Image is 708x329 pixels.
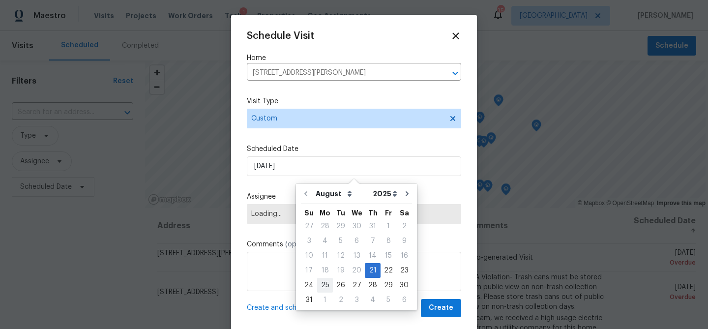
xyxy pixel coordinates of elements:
[365,278,381,292] div: 28
[333,293,349,307] div: Tue Sep 02 2025
[381,278,396,293] div: Fri Aug 29 2025
[301,293,317,307] div: 31
[349,219,365,234] div: Wed Jul 30 2025
[448,66,462,80] button: Open
[333,249,349,263] div: 12
[381,264,396,277] div: 22
[352,209,362,216] abbr: Wednesday
[301,234,317,248] div: Sun Aug 03 2025
[400,184,414,204] button: Go to next month
[365,234,381,248] div: 7
[251,114,442,123] span: Custom
[365,263,381,278] div: Thu Aug 21 2025
[450,30,461,41] span: Close
[317,248,333,263] div: Mon Aug 11 2025
[301,278,317,293] div: Sun Aug 24 2025
[365,264,381,277] div: 21
[349,249,365,263] div: 13
[247,303,342,313] span: Create and schedule another
[381,278,396,292] div: 29
[365,293,381,307] div: Thu Sep 04 2025
[381,263,396,278] div: Fri Aug 22 2025
[317,219,333,233] div: 28
[365,248,381,263] div: Thu Aug 14 2025
[298,184,313,204] button: Go to previous month
[381,249,396,263] div: 15
[349,234,365,248] div: Wed Aug 06 2025
[336,209,345,216] abbr: Tuesday
[400,209,409,216] abbr: Saturday
[365,234,381,248] div: Thu Aug 07 2025
[317,263,333,278] div: Mon Aug 18 2025
[349,263,365,278] div: Wed Aug 20 2025
[396,293,412,307] div: 6
[317,234,333,248] div: Mon Aug 04 2025
[317,249,333,263] div: 11
[304,209,314,216] abbr: Sunday
[381,293,396,307] div: 5
[301,248,317,263] div: Sun Aug 10 2025
[317,278,333,292] div: 25
[385,209,392,216] abbr: Friday
[396,234,412,248] div: Sat Aug 09 2025
[313,186,370,201] select: Month
[301,234,317,248] div: 3
[333,234,349,248] div: Tue Aug 05 2025
[333,234,349,248] div: 5
[396,293,412,307] div: Sat Sep 06 2025
[320,209,330,216] abbr: Monday
[396,264,412,277] div: 23
[301,249,317,263] div: 10
[317,219,333,234] div: Mon Jul 28 2025
[247,192,461,202] label: Assignee
[333,278,349,292] div: 26
[429,302,453,314] span: Create
[349,234,365,248] div: 6
[365,278,381,293] div: Thu Aug 28 2025
[247,31,314,41] span: Schedule Visit
[396,219,412,233] div: 2
[247,65,434,81] input: Enter in an address
[381,234,396,248] div: 8
[365,249,381,263] div: 14
[349,248,365,263] div: Wed Aug 13 2025
[381,219,396,233] div: 1
[349,264,365,277] div: 20
[370,186,400,201] select: Year
[333,248,349,263] div: Tue Aug 12 2025
[317,234,333,248] div: 4
[381,248,396,263] div: Fri Aug 15 2025
[365,219,381,233] div: 31
[349,219,365,233] div: 30
[317,278,333,293] div: Mon Aug 25 2025
[421,299,461,317] button: Create
[317,293,333,307] div: 1
[365,219,381,234] div: Thu Jul 31 2025
[301,264,317,277] div: 17
[333,278,349,293] div: Tue Aug 26 2025
[396,263,412,278] div: Sat Aug 23 2025
[349,278,365,292] div: 27
[301,219,317,233] div: 27
[247,156,461,176] input: M/D/YYYY
[301,263,317,278] div: Sun Aug 17 2025
[381,234,396,248] div: Fri Aug 08 2025
[349,293,365,307] div: Wed Sep 03 2025
[365,293,381,307] div: 4
[247,53,461,63] label: Home
[396,234,412,248] div: 9
[396,249,412,263] div: 16
[333,263,349,278] div: Tue Aug 19 2025
[317,264,333,277] div: 18
[301,278,317,292] div: 24
[285,241,317,248] span: (optional)
[333,219,349,233] div: 29
[247,96,461,106] label: Visit Type
[333,219,349,234] div: Tue Jul 29 2025
[349,293,365,307] div: 3
[301,293,317,307] div: Sun Aug 31 2025
[396,278,412,292] div: 30
[349,278,365,293] div: Wed Aug 27 2025
[251,210,457,218] span: Loading...
[247,239,461,249] label: Comments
